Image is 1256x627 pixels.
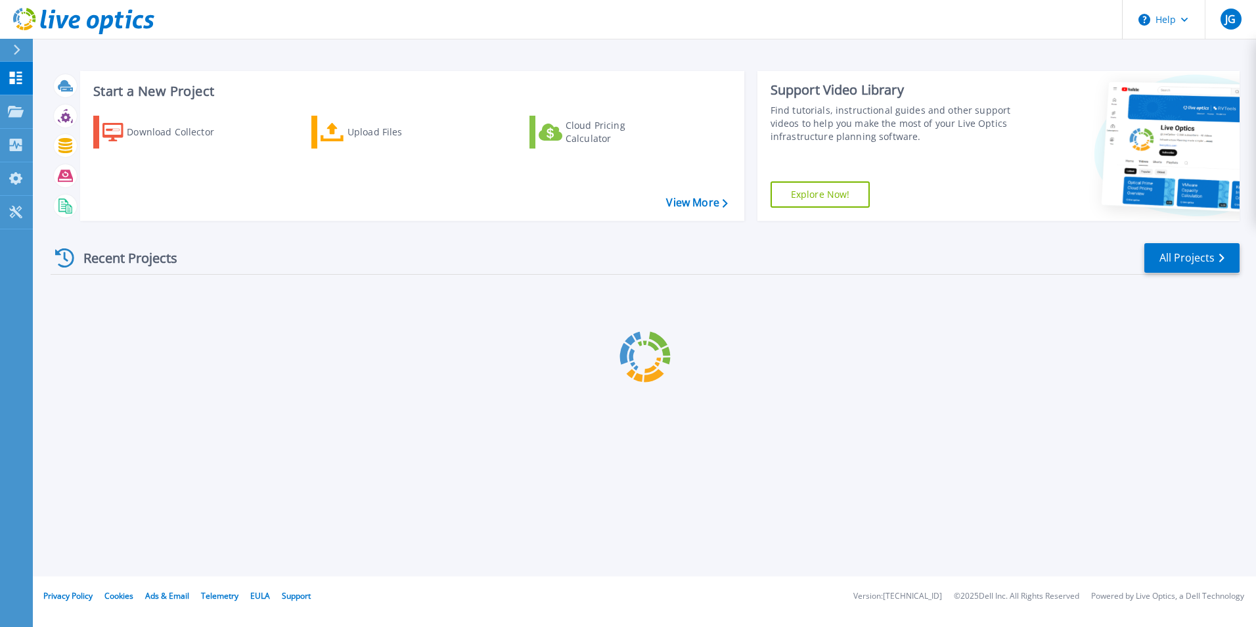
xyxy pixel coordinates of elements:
a: Support [282,590,311,601]
li: © 2025 Dell Inc. All Rights Reserved [954,592,1079,601]
span: JG [1225,14,1236,24]
div: Download Collector [127,119,232,145]
div: Find tutorials, instructional guides and other support videos to help you make the most of your L... [771,104,1016,143]
li: Powered by Live Optics, a Dell Technology [1091,592,1244,601]
a: Telemetry [201,590,238,601]
a: EULA [250,590,270,601]
a: Download Collector [93,116,240,149]
a: Privacy Policy [43,590,93,601]
a: Cookies [104,590,133,601]
a: Cloud Pricing Calculator [529,116,676,149]
a: Ads & Email [145,590,189,601]
h3: Start a New Project [93,84,727,99]
div: Cloud Pricing Calculator [566,119,671,145]
a: Explore Now! [771,181,870,208]
div: Support Video Library [771,81,1016,99]
a: View More [666,197,727,209]
li: Version: [TECHNICAL_ID] [853,592,942,601]
a: All Projects [1144,243,1240,273]
div: Upload Files [348,119,453,145]
a: Upload Files [311,116,458,149]
div: Recent Projects [51,242,195,274]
